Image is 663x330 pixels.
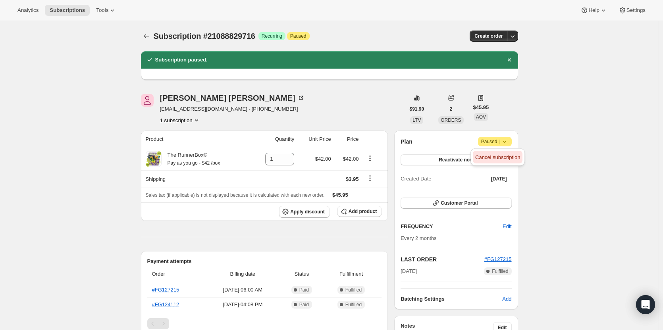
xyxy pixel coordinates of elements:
[345,301,362,308] span: Fulfilled
[17,7,39,13] span: Analytics
[251,130,297,148] th: Quantity
[160,116,200,124] button: Product actions
[401,154,511,165] button: Reactivate now
[588,7,599,13] span: Help
[152,287,179,293] a: #FG127215
[333,130,361,148] th: Price
[154,32,255,40] span: Subscription #21088829716
[401,295,502,303] h6: Batching Settings
[473,104,489,111] span: $45.95
[492,268,508,274] span: Fulfilled
[475,154,520,160] span: Cancel subscription
[152,301,179,307] a: #FG124112
[470,31,507,42] button: Create order
[476,114,486,120] span: AOV
[160,94,305,102] div: [PERSON_NAME] [PERSON_NAME]
[279,206,330,218] button: Apply discount
[401,138,412,146] h2: Plan
[439,157,473,163] span: Reactivate now
[636,295,655,314] div: Open Intercom Messenger
[315,156,331,162] span: $42.00
[441,117,461,123] span: ORDERS
[262,33,282,39] span: Recurring
[504,54,515,65] button: Dismiss notification
[474,33,503,39] span: Create order
[499,138,500,145] span: |
[343,156,359,162] span: $42.00
[290,33,306,39] span: Paused
[484,255,512,263] button: #FG127215
[299,301,309,308] span: Paid
[498,220,516,233] button: Edit
[45,5,90,16] button: Subscriptions
[290,209,325,215] span: Apply discount
[147,257,382,265] h2: Payment attempts
[412,117,421,123] span: LTV
[491,176,507,182] span: [DATE]
[349,208,377,215] span: Add product
[450,106,453,112] span: 2
[401,223,503,230] h2: FREQUENCY
[473,151,522,163] button: Cancel subscription
[146,192,325,198] span: Sales tax (if applicable) is not displayed because it is calculated with each new order.
[401,198,511,209] button: Customer Portal
[626,7,646,13] span: Settings
[484,256,512,262] a: #FG127215
[283,270,321,278] span: Status
[410,106,424,112] span: $91.90
[297,130,333,148] th: Unit Price
[503,223,511,230] span: Edit
[401,235,436,241] span: Every 2 months
[332,192,348,198] span: $45.95
[208,286,278,294] span: [DATE] · 06:00 AM
[337,206,382,217] button: Add product
[576,5,612,16] button: Help
[481,138,509,146] span: Paused
[208,270,278,278] span: Billing date
[155,56,208,64] h2: Subscription paused.
[162,151,220,167] div: The RunnerBox®
[208,301,278,309] span: [DATE] · 04:08 PM
[405,104,429,115] button: $91.90
[401,175,431,183] span: Created Date
[141,31,152,42] button: Subscriptions
[345,287,362,293] span: Fulfilled
[364,154,376,163] button: Product actions
[346,176,359,182] span: $3.95
[168,160,220,166] small: Pay as you go - $42 /box
[445,104,457,115] button: 2
[13,5,43,16] button: Analytics
[486,173,512,184] button: [DATE]
[299,287,309,293] span: Paid
[401,267,417,275] span: [DATE]
[141,170,251,188] th: Shipping
[50,7,85,13] span: Subscriptions
[502,295,511,303] span: Add
[147,318,382,329] nav: Pagination
[401,255,484,263] h2: LAST ORDER
[141,94,154,107] span: Emma Nicklay
[146,151,162,167] img: product img
[96,7,108,13] span: Tools
[147,265,205,283] th: Order
[614,5,650,16] button: Settings
[364,174,376,182] button: Shipping actions
[160,105,305,113] span: [EMAIL_ADDRESS][DOMAIN_NAME] · [PHONE_NUMBER]
[441,200,478,206] span: Customer Portal
[326,270,377,278] span: Fulfillment
[141,130,251,148] th: Product
[497,293,516,305] button: Add
[91,5,121,16] button: Tools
